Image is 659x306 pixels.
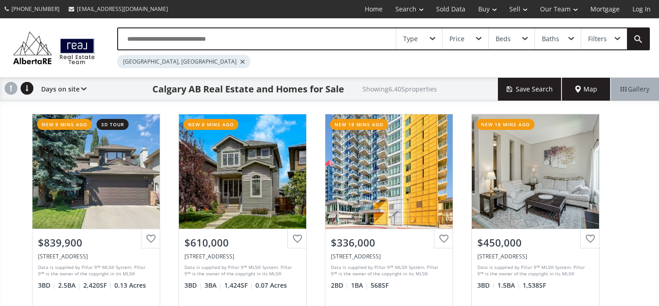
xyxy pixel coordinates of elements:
span: 2.5 BA [58,281,81,290]
div: Type [403,36,418,42]
span: [PHONE_NUMBER] [11,5,59,13]
div: Baths [542,36,559,42]
div: Days on site [37,78,86,101]
h2: Showing 6,405 properties [362,86,437,92]
div: Map [562,78,610,101]
div: 99 Midpark Gardens SE #29, Calgary, AB T2X 1L5 [477,252,594,260]
a: [EMAIL_ADDRESS][DOMAIN_NAME] [64,0,173,17]
span: 0.07 Acres [255,281,287,290]
div: Data is supplied by Pillar 9™ MLS® System. Pillar 9™ is the owner of the copyright in its MLS® Sy... [184,264,298,278]
button: Save Search [498,78,562,101]
span: 3 BD [184,281,202,290]
div: Data is supplied by Pillar 9™ MLS® System. Pillar 9™ is the owner of the copyright in its MLS® Sy... [331,264,445,278]
span: 1.5 BA [497,281,520,290]
span: 3 BD [477,281,495,290]
span: 1,538 SF [523,281,546,290]
span: 3 BA [205,281,222,290]
div: $336,000 [331,236,447,250]
span: Map [575,85,597,94]
span: 1,424 SF [224,281,253,290]
div: Gallery [610,78,659,101]
span: 568 SF [371,281,389,290]
div: $610,000 [184,236,301,250]
span: 2,420 SF [83,281,112,290]
div: 2115 Douglasbank Crescent SE, Calgary, AB T2Z 2C3 [38,252,154,260]
div: Data is supplied by Pillar 9™ MLS® System. Pillar 9™ is the owner of the copyright in its MLS® Sy... [477,264,591,278]
div: [GEOGRAPHIC_DATA], [GEOGRAPHIC_DATA] [117,55,250,68]
div: 372 Evanspark Gardens NW, Calgary, AB T3P 0G5 [184,252,301,260]
div: Data is supplied by Pillar 9™ MLS® System. Pillar 9™ is the owner of the copyright in its MLS® Sy... [38,264,152,278]
div: Beds [496,36,511,42]
span: [EMAIL_ADDRESS][DOMAIN_NAME] [77,5,168,13]
h1: Calgary AB Real Estate and Homes for Sale [152,83,344,96]
div: $450,000 [477,236,594,250]
img: Logo [9,29,99,67]
div: Price [449,36,465,42]
span: 0.13 Acres [114,281,146,290]
div: $839,900 [38,236,154,250]
span: 1 BA [351,281,368,290]
div: Filters [588,36,607,42]
div: 3820 Brentwood Road NW #207, Calgary, AB T2L2L5 [331,252,447,260]
span: 2 BD [331,281,349,290]
span: Gallery [621,85,649,94]
span: 3 BD [38,281,56,290]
